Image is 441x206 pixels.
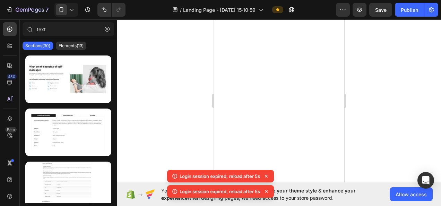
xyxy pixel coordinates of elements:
iframe: Design area [214,19,344,182]
button: Allow access [390,187,433,201]
button: 7 [3,3,52,17]
button: Publish [395,3,424,17]
div: Undo/Redo [97,3,126,17]
p: Sections(30) [25,43,50,49]
div: Beta [5,127,17,132]
span: Allow access [396,191,427,198]
div: 450 [7,74,17,79]
p: Login session expired, reload after 5s [180,173,260,180]
div: Publish [401,6,418,14]
p: Elements(13) [59,43,84,49]
p: 7 [45,6,49,14]
button: Save [369,3,392,17]
span: Your page is password protected. To when designing pages, we need access to your store password. [161,187,383,201]
div: Open Intercom Messenger [417,172,434,189]
input: Search Sections & Elements [23,22,114,36]
span: / [180,6,182,14]
span: Landing Page - [DATE] 15:10:59 [183,6,256,14]
span: Save [375,7,387,13]
p: Login session expired, reload after 5s [180,188,260,195]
